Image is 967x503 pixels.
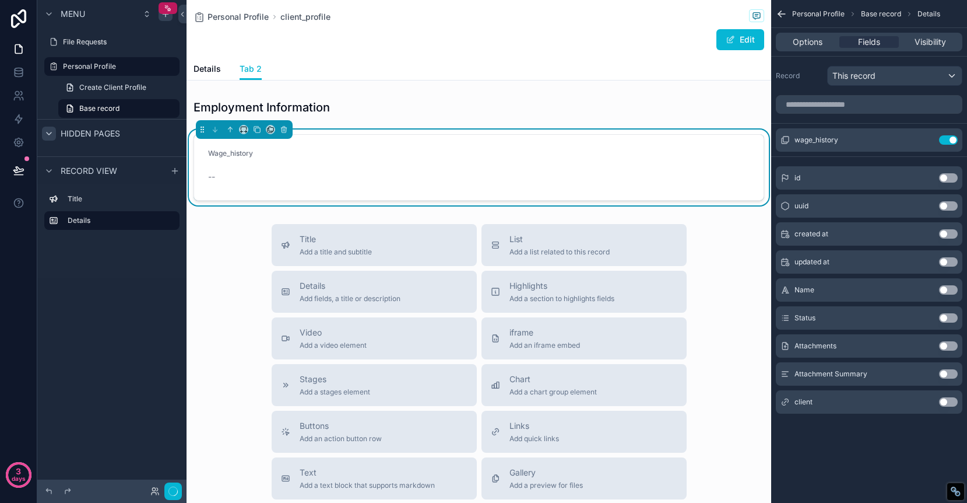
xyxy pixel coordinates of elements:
span: Add an action button row [300,434,382,443]
span: wage_history [794,135,838,145]
span: Add a text block that supports markdown [300,481,435,490]
span: client [794,397,813,407]
button: TextAdd a text block that supports markdown [272,457,477,499]
a: Personal Profile [194,11,269,23]
span: Stages [300,373,370,385]
a: File Requests [44,33,180,51]
p: 3 [16,466,21,477]
span: Base record [861,9,901,19]
span: Buttons [300,420,382,432]
span: Chart [509,373,597,385]
span: Wage_history [208,149,253,158]
a: Base record [58,99,180,118]
span: Add a section to highlights fields [509,294,614,303]
span: Base record [79,104,119,113]
div: Restore Info Box &#10;&#10;NoFollow Info:&#10; META-Robots NoFollow: &#09;false&#10; META-Robots ... [950,486,961,497]
span: Options [793,36,822,48]
span: Details [917,9,940,19]
span: Hidden pages [61,128,120,139]
div: scrollable content [37,184,187,242]
span: Add a preview for files [509,481,583,490]
span: Gallery [509,467,583,478]
span: Title [300,233,372,245]
button: Edit [716,29,764,50]
button: ListAdd a list related to this record [481,224,687,266]
span: Details [300,280,400,292]
span: Menu [61,8,85,20]
span: -- [208,171,215,183]
a: Create Client Profile [58,78,180,97]
button: StagesAdd a stages element [272,364,477,406]
span: Video [300,327,367,338]
label: Record [776,71,822,81]
span: Tab 2 [240,63,262,75]
span: uuid [794,201,808,211]
span: Attachment Summary [794,369,867,379]
span: Create Client Profile [79,83,146,92]
span: Status [794,313,815,323]
span: Attachments [794,341,836,351]
span: Personal Profile [792,9,845,19]
button: VideoAdd a video element [272,317,477,359]
button: HighlightsAdd a section to highlights fields [481,271,687,313]
span: Add a stages element [300,387,370,397]
span: created at [794,229,828,239]
span: Name [794,285,814,295]
span: Details [194,63,221,75]
span: Personal Profile [208,11,269,23]
button: GalleryAdd a preview for files [481,457,687,499]
span: Visibility [915,36,946,48]
span: This record [832,70,875,82]
span: iframe [509,327,580,338]
label: Personal Profile [63,62,173,71]
span: Record view [61,165,117,177]
span: Add an iframe embed [509,341,580,350]
span: Add a video element [300,341,367,350]
span: Highlights [509,280,614,292]
span: Add a list related to this record [509,247,610,257]
a: Tab 2 [240,58,262,81]
span: Add quick links [509,434,559,443]
span: id [794,173,800,183]
a: client_profile [280,11,330,23]
span: Add a chart group element [509,387,597,397]
label: Title [68,194,175,204]
a: Personal Profile [44,57,180,76]
span: Links [509,420,559,432]
a: Details [194,58,221,82]
button: iframeAdd an iframe embed [481,317,687,359]
span: Text [300,467,435,478]
span: Add a title and subtitle [300,247,372,257]
label: Details [68,216,170,225]
span: Fields [858,36,880,48]
button: LinksAdd quick links [481,411,687,453]
button: DetailsAdd fields, a title or description [272,271,477,313]
p: days [12,470,26,487]
button: ButtonsAdd an action button row [272,411,477,453]
span: updated at [794,257,829,267]
label: File Requests [63,37,177,47]
span: List [509,233,610,245]
button: TitleAdd a title and subtitle [272,224,477,266]
button: ChartAdd a chart group element [481,364,687,406]
button: This record [827,66,962,86]
span: Add fields, a title or description [300,294,400,303]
